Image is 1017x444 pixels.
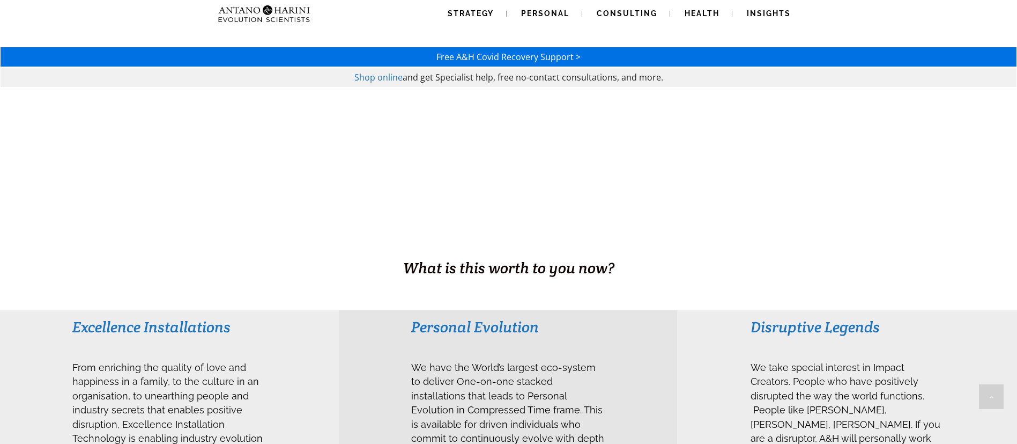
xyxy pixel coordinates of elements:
[72,317,266,337] h3: Excellence Installations
[521,9,569,18] span: Personal
[354,71,403,83] a: Shop online
[436,51,581,63] a: Free A&H Covid Recovery Support >
[685,9,719,18] span: Health
[751,317,944,337] h3: Disruptive Legends
[403,258,614,278] span: What is this worth to you now?
[747,9,791,18] span: Insights
[403,71,663,83] span: and get Specialist help, free no-contact consultations, and more.
[1,235,1016,257] h1: BUSINESS. HEALTH. Family. Legacy
[448,9,494,18] span: Strategy
[597,9,657,18] span: Consulting
[411,317,605,337] h3: Personal Evolution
